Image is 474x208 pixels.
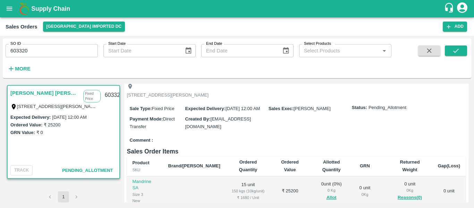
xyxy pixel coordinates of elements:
b: Allotted Quantity [322,159,341,172]
span: Fixed Price [152,106,175,111]
div: 603320 [101,87,127,103]
td: ₹ 25200 [270,176,310,207]
button: Choose date [279,44,293,57]
b: Gap(Loss) [438,163,460,168]
div: Sales Orders [6,22,37,31]
div: Size 3 [133,191,157,198]
label: SO ID [10,41,21,47]
strong: More [15,66,31,72]
nav: pagination navigation [44,191,83,202]
label: Ordered Value: [10,122,42,127]
a: [PERSON_NAME] [PERSON_NAME] [10,89,80,98]
div: 0 unit [359,185,371,198]
label: Payment Mode : [130,116,163,122]
label: GRN Value: [10,130,35,135]
td: 0 unit [432,176,466,207]
button: open drawer [1,1,17,17]
button: Open [380,46,389,55]
span: [PERSON_NAME] [294,106,331,111]
div: 150 kgs (10kg/unit) [231,188,265,194]
span: Direct Transfer [130,116,175,129]
span: Pending_Allotment [62,168,113,173]
button: Allot [327,194,337,202]
b: Ordered Value [281,159,299,172]
button: page 1 [58,191,69,202]
label: [STREET_ADDRESS][PERSON_NAME] [17,103,99,109]
button: Select DC [43,22,125,32]
input: End Date [201,44,277,57]
label: Sale Type : [130,106,152,111]
label: Sales Exec : [269,106,294,111]
label: [DATE] 12:00 AM [52,115,86,120]
p: Mandrine SA [133,178,157,191]
span: [EMAIL_ADDRESS][DOMAIN_NAME] [185,116,251,129]
b: Brand/[PERSON_NAME] [168,163,220,168]
label: Status: [352,105,367,111]
button: Add [443,22,467,32]
div: 0 unit [393,181,427,202]
b: Supply Chain [31,5,70,12]
label: Expected Delivery : [10,115,51,120]
div: New [133,198,157,204]
input: Select Products [301,46,378,55]
label: Created By : [185,116,211,122]
b: Returned Weight [400,159,420,172]
img: logo [17,2,31,16]
label: Expected Delivery : [185,106,226,111]
span: Pending_Allotment [369,105,406,111]
button: More [6,63,32,75]
button: Reasons(0) [393,194,427,202]
input: Start Date [103,44,179,57]
b: Ordered Quantity [239,159,257,172]
label: Select Products [304,41,331,47]
label: Comment : [130,137,153,144]
div: ₹ 1680 / Unit [231,194,265,201]
h6: Sales Order Items [127,147,466,156]
div: 0 Kg [393,187,427,193]
button: Choose date [182,44,195,57]
div: account of current user [456,1,468,16]
a: Supply Chain [31,4,444,14]
label: ₹ 0 [36,130,43,135]
b: GRN [360,163,370,168]
div: 0 unit ( 0 %) [315,181,348,202]
p: [STREET_ADDRESS][PERSON_NAME] [127,92,209,99]
label: ₹ 25200 [44,122,60,127]
p: Fixed Price [83,90,101,102]
td: 15 unit [226,176,270,207]
span: [DATE] 12:00 AM [226,106,260,111]
div: 0 Kg [315,187,348,193]
input: Enter SO ID [6,44,98,57]
label: End Date [206,41,222,47]
div: customer-support [444,2,456,15]
div: 0 Kg [359,191,371,198]
label: Start Date [108,41,126,47]
div: SKU [133,167,157,173]
b: Product [133,160,150,165]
